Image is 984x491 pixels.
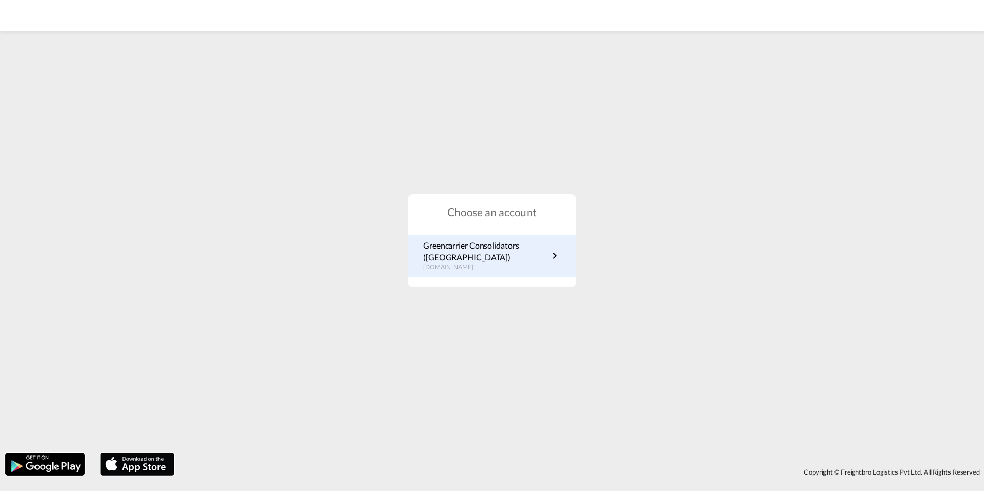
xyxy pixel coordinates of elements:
[423,240,561,272] a: Greencarrier Consolidators ([GEOGRAPHIC_DATA])[DOMAIN_NAME]
[408,204,576,219] h1: Choose an account
[4,452,86,477] img: google.png
[423,240,549,263] p: Greencarrier Consolidators ([GEOGRAPHIC_DATA])
[549,250,561,262] md-icon: icon-chevron-right
[423,263,549,272] p: [DOMAIN_NAME]
[180,463,984,481] div: Copyright © Freightbro Logistics Pvt Ltd. All Rights Reserved
[99,452,175,477] img: apple.png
